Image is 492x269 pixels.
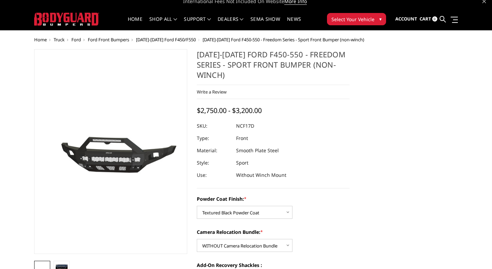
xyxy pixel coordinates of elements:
[331,16,374,23] span: Select Your Vehicle
[71,37,81,43] a: Ford
[34,37,47,43] a: Home
[136,37,196,43] a: [DATE]-[DATE] Ford F450/F550
[236,144,279,157] dd: Smooth Plate Steel
[420,16,431,22] span: Cart
[379,15,382,23] span: ▾
[197,120,231,132] dt: SKU:
[197,132,231,144] dt: Type:
[128,17,142,30] a: Home
[34,49,187,254] a: 2017-2022 Ford F450-550 - Freedom Series - Sport Front Bumper (non-winch)
[197,157,231,169] dt: Style:
[236,157,248,169] dd: Sport
[236,169,286,181] dd: Without Winch Mount
[395,16,417,22] span: Account
[184,17,211,30] a: Support
[203,37,364,43] span: [DATE]-[DATE] Ford F450-550 - Freedom Series - Sport Front Bumper (non-winch)
[432,16,437,22] span: 0
[197,144,231,157] dt: Material:
[236,120,254,132] dd: NCF17D
[197,106,262,115] span: $2,750.00 - $3,200.00
[197,228,350,236] label: Camera Relocation Bundle:
[197,49,350,85] h1: [DATE]-[DATE] Ford F450-550 - Freedom Series - Sport Front Bumper (non-winch)
[197,169,231,181] dt: Use:
[54,37,65,43] a: Truck
[236,132,248,144] dd: Front
[395,10,417,28] a: Account
[197,195,350,202] label: Powder Coat Finish:
[34,13,99,25] img: BODYGUARD BUMPERS
[327,13,386,25] button: Select Your Vehicle
[88,37,129,43] a: Ford Front Bumpers
[197,261,350,269] label: Add-On Recovery Shackles :
[149,17,177,30] a: shop all
[287,17,301,30] a: News
[197,89,227,95] a: Write a Review
[250,17,280,30] a: SEMA Show
[218,17,244,30] a: Dealers
[420,10,437,28] a: Cart 0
